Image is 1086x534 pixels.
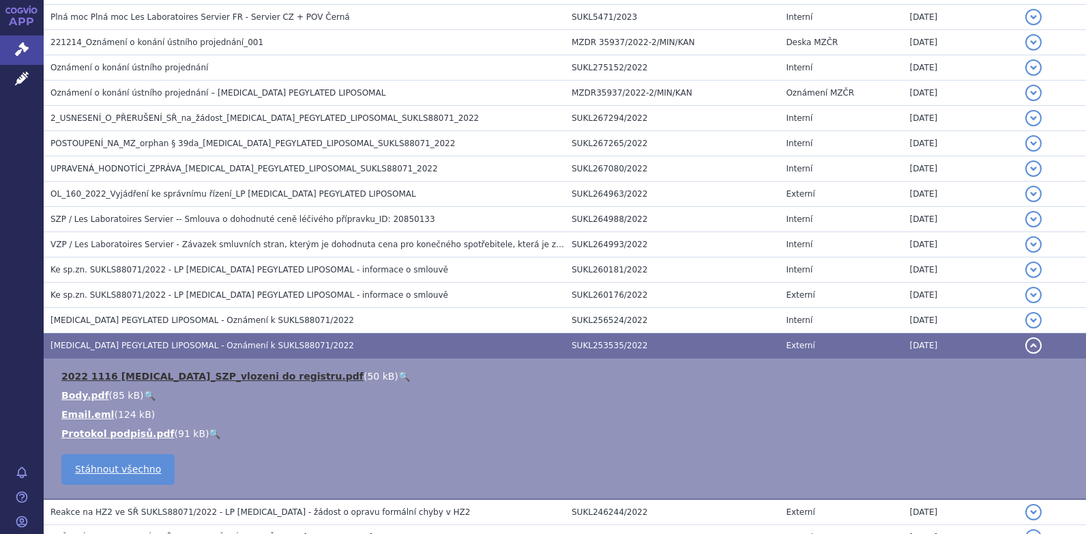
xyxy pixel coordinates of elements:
li: ( ) [61,369,1072,383]
span: Oznámení o konání ústního projednání – ONIVYDE PEGYLATED LIPOSOMAL [50,88,385,98]
td: [DATE] [903,156,1018,182]
button: detail [1025,186,1042,202]
a: Email.eml [61,409,114,420]
button: detail [1025,312,1042,328]
span: Plná moc Plná moc Les Laboratoires Servier FR - Servier CZ + POV Černá [50,12,350,22]
span: 221214_Oznámení o konání ústního projednání_001 [50,38,263,47]
td: SUKL5471/2023 [565,5,779,30]
td: SUKL267265/2022 [565,131,779,156]
span: Oznámení o konání ústního projednání [50,63,208,72]
td: [DATE] [903,308,1018,333]
a: 🔍 [144,390,156,401]
td: MZDR35937/2022-2/MIN/KAN [565,81,779,106]
span: Interní [786,265,812,275]
span: ONIVYDE PEGYLATED LIPOSOMAL - Oznámení k SUKLS88071/2022 [50,315,354,325]
span: Interní [786,139,812,148]
a: 2022 1116 [MEDICAL_DATA]_SZP_vlozeni do registru.pdf [61,371,364,382]
span: 124 kB [118,409,151,420]
span: ONIVYDE PEGYLATED LIPOSOMAL - Oznámení k SUKLS88071/2022 [50,341,354,350]
td: [DATE] [903,232,1018,257]
span: Interní [786,113,812,123]
td: [DATE] [903,499,1018,525]
span: 85 kB [113,390,140,401]
span: Externí [786,290,814,300]
td: SUKL256524/2022 [565,308,779,333]
a: 🔍 [398,371,410,382]
span: OL_160_2022_Vyjádření ke správnímu řízení_LP ONIVYDE PEGYLATED LIPOSOMAL [50,189,416,199]
button: detail [1025,211,1042,227]
td: [DATE] [903,283,1018,308]
td: [DATE] [903,333,1018,359]
span: POSTOUPENÍ_NA_MZ_orphan § 39da_ONIVYDE_PEGYLATED_LIPOSOMAL_SUKLS88071_2022 [50,139,455,148]
td: SUKL260176/2022 [565,283,779,308]
td: SUKL275152/2022 [565,55,779,81]
span: Ke sp.zn. SUKLS88071/2022 - LP ONIVYDE PEGYLATED LIPOSOMAL - informace o smlouvě [50,265,448,275]
span: Interní [786,214,812,224]
button: detail [1025,504,1042,520]
li: ( ) [61,427,1072,440]
span: Interní [786,12,812,22]
span: Interní [786,164,812,173]
span: Interní [786,240,812,249]
td: [DATE] [903,131,1018,156]
button: detail [1025,160,1042,177]
span: Deska MZČR [786,38,838,47]
button: detail [1025,236,1042,253]
span: Reakce na HZ2 ve SŘ SUKLS88071/2022 - LP Onivyde - žádost o opravu formální chyby v HZ2 [50,507,470,517]
span: UPRAVENÁ_HODNOTÍCÍ_ZPRÁVA_ONIVYDE_PEGYLATED_LIPOSOMAL_SUKLS88071_2022 [50,164,438,173]
span: VZP / Les Laboratoires Servier - Závazek smluvních stran, kterým je dohodnuta cena pro konečného ... [50,240,853,249]
td: SUKL267294/2022 [565,106,779,131]
span: Ke sp.zn. SUKLS88071/2022 - LP ONIVYDE PEGYLATED LIPOSOMAL - informace o smlouvě [50,290,448,300]
li: ( ) [61,389,1072,402]
td: [DATE] [903,5,1018,30]
td: SUKL246244/2022 [565,499,779,525]
td: [DATE] [903,257,1018,283]
span: Externí [786,507,814,517]
td: [DATE] [903,182,1018,207]
span: 2_USNESENÍ_O_PŘERUŠENÍ_SŘ_na_žádost_ONIVYDE_PEGYLATED_LIPOSOMAL_SUKLS88071_2022 [50,113,479,123]
a: 🔍 [209,428,220,439]
td: SUKL264988/2022 [565,207,779,232]
button: detail [1025,110,1042,126]
button: detail [1025,34,1042,51]
td: [DATE] [903,207,1018,232]
span: Interní [786,315,812,325]
td: [DATE] [903,55,1018,81]
td: [DATE] [903,106,1018,131]
button: detail [1025,135,1042,152]
span: 50 kB [367,371,394,382]
button: detail [1025,262,1042,278]
td: MZDR 35937/2022-2/MIN/KAN [565,30,779,55]
button: detail [1025,59,1042,76]
button: detail [1025,337,1042,354]
span: 91 kB [178,428,205,439]
td: SUKL264993/2022 [565,232,779,257]
button: detail [1025,85,1042,101]
span: Interní [786,63,812,72]
td: SUKL267080/2022 [565,156,779,182]
li: ( ) [61,408,1072,421]
td: SUKL260181/2022 [565,257,779,283]
span: SZP / Les Laboratoires Servier -- Smlouva o dohodnuté ceně léčivého přípravku_ID: 20850133 [50,214,435,224]
span: Externí [786,189,814,199]
td: SUKL264963/2022 [565,182,779,207]
span: Externí [786,341,814,350]
span: Oznámení MZČR [786,88,854,98]
td: [DATE] [903,30,1018,55]
a: Body.pdf [61,390,109,401]
button: detail [1025,287,1042,303]
td: SUKL253535/2022 [565,333,779,359]
a: Stáhnout všechno [61,454,175,485]
td: [DATE] [903,81,1018,106]
a: Protokol podpisů.pdf [61,428,175,439]
button: detail [1025,9,1042,25]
